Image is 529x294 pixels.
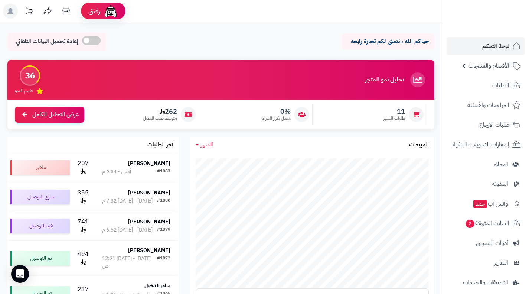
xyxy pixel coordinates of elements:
[473,198,508,209] span: وآتس آب
[365,77,404,83] h3: تحليل نمو المتجر
[201,140,213,149] span: الشهر
[465,219,475,228] span: 2
[73,211,94,240] td: 741
[473,200,487,208] span: جديد
[479,6,522,22] img: logo-2.png
[102,168,131,175] div: أمس - 9:34 م
[32,110,79,119] span: عرض التحليل الكامل
[157,197,170,205] div: #1080
[102,255,157,270] div: [DATE] - [DATE] 12:21 ص
[492,80,509,91] span: الطلبات
[447,234,525,252] a: أدوات التسويق
[157,168,170,175] div: #1083
[73,182,94,211] td: 355
[482,41,509,51] span: لوحة التحكم
[467,100,509,110] span: المراجعات والأسئلة
[383,107,405,116] span: 11
[447,116,525,134] a: طلبات الإرجاع
[262,115,291,122] span: معدل تكرار الشراء
[492,179,508,189] span: المدونة
[262,107,291,116] span: 0%
[447,214,525,232] a: السلات المتروكة2
[468,61,509,71] span: الأقسام والمنتجات
[494,258,508,268] span: التقارير
[88,7,100,16] span: رفيق
[10,219,70,233] div: قيد التوصيل
[447,175,525,193] a: المدونة
[128,218,170,226] strong: [PERSON_NAME]
[143,107,177,116] span: 262
[128,189,170,197] strong: [PERSON_NAME]
[10,190,70,204] div: جاري التوصيل
[10,251,70,266] div: تم التوصيل
[447,96,525,114] a: المراجعات والأسئلة
[465,218,509,229] span: السلات المتروكة
[103,4,118,19] img: ai-face.png
[16,37,78,46] span: إعادة تحميل البيانات التلقائي
[476,238,508,248] span: أدوات التسويق
[453,139,509,150] span: إشعارات التحويلات البنكية
[157,226,170,234] div: #1079
[409,142,429,148] h3: المبيعات
[73,241,94,276] td: 494
[447,274,525,291] a: التطبيقات والخدمات
[10,160,70,175] div: ملغي
[157,255,170,270] div: #1072
[144,282,170,290] strong: سامر الدخيل
[102,197,153,205] div: [DATE] - [DATE] 7:32 م
[463,277,508,288] span: التطبيقات والخدمات
[196,140,213,149] a: الشهر
[479,120,509,130] span: طلبات الإرجاع
[11,265,29,283] div: Open Intercom Messenger
[73,153,94,182] td: 207
[494,159,508,169] span: العملاء
[15,88,33,94] span: تقييم النمو
[128,159,170,167] strong: [PERSON_NAME]
[447,136,525,154] a: إشعارات التحويلات البنكية
[447,77,525,94] a: الطلبات
[447,254,525,272] a: التقارير
[147,142,173,148] h3: آخر الطلبات
[383,115,405,122] span: طلبات الشهر
[447,195,525,213] a: وآتس آبجديد
[102,226,153,234] div: [DATE] - [DATE] 6:52 م
[347,37,429,46] p: حياكم الله ، نتمنى لكم تجارة رابحة
[143,115,177,122] span: متوسط طلب العميل
[20,4,38,20] a: تحديثات المنصة
[15,107,84,123] a: عرض التحليل الكامل
[447,155,525,173] a: العملاء
[128,246,170,254] strong: [PERSON_NAME]
[447,37,525,55] a: لوحة التحكم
